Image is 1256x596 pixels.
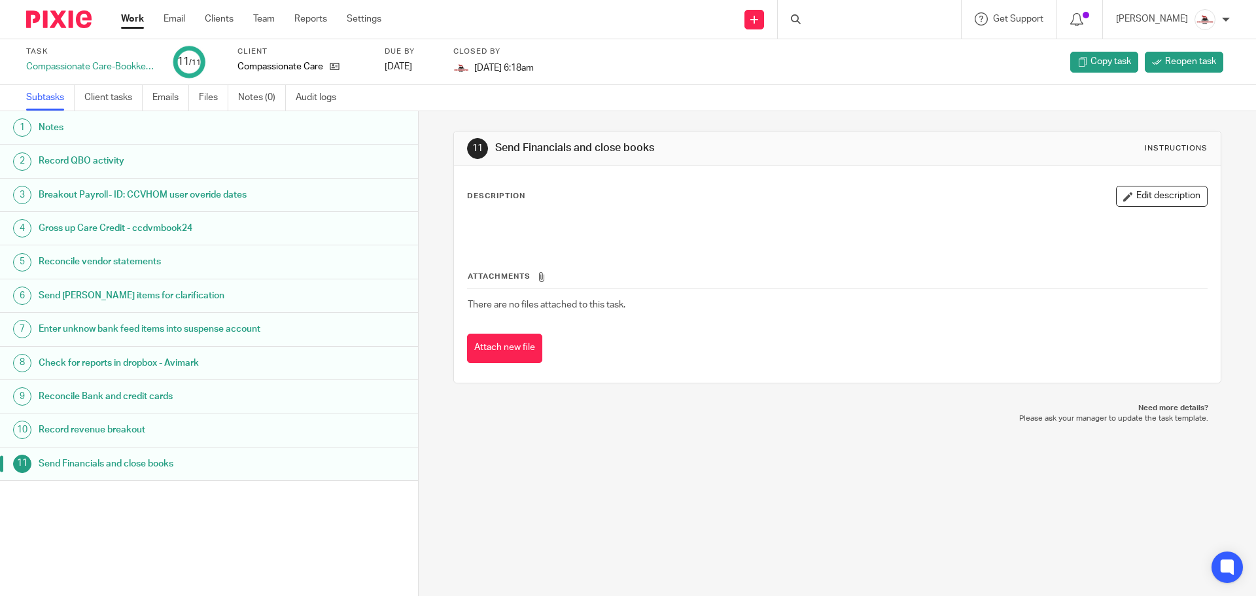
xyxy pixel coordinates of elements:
[347,12,381,26] a: Settings
[177,54,201,69] div: 11
[468,273,531,280] span: Attachments
[39,420,283,440] h1: Record revenue breakout
[13,186,31,204] div: 3
[26,46,157,57] label: Task
[13,354,31,372] div: 8
[467,334,542,363] button: Attach new file
[39,252,283,272] h1: Reconcile vendor statements
[474,63,534,72] span: [DATE] 6:18am
[13,287,31,305] div: 6
[1116,186,1208,207] button: Edit description
[467,138,488,159] div: 11
[13,118,31,137] div: 1
[13,152,31,171] div: 2
[26,60,157,73] div: Compassionate Care-Bookkeeping
[1090,55,1131,68] span: Copy task
[26,85,75,111] a: Subtasks
[39,454,283,474] h1: Send Financials and close books
[39,219,283,238] h1: Gross up Care Credit - ccdvmbook24
[495,141,865,155] h1: Send Financials and close books
[164,12,185,26] a: Email
[13,455,31,473] div: 11
[453,60,469,76] img: EtsyProfilePhoto.jpg
[1070,52,1138,73] a: Copy task
[152,85,189,111] a: Emails
[993,14,1043,24] span: Get Support
[237,60,323,73] p: Compassionate Care
[238,85,286,111] a: Notes (0)
[296,85,346,111] a: Audit logs
[253,12,275,26] a: Team
[1145,52,1223,73] a: Reopen task
[39,151,283,171] h1: Record QBO activity
[39,185,283,205] h1: Breakout Payroll- ID: CCVHOM user overide dates
[237,46,368,57] label: Client
[466,403,1208,413] p: Need more details?
[13,421,31,439] div: 10
[294,12,327,26] a: Reports
[466,413,1208,424] p: Please ask your manager to update the task template.
[13,320,31,338] div: 7
[39,286,283,306] h1: Send [PERSON_NAME] items for clarification
[39,118,283,137] h1: Notes
[39,387,283,406] h1: Reconcile Bank and credit cards
[205,12,234,26] a: Clients
[26,10,92,28] img: Pixie
[1165,55,1216,68] span: Reopen task
[453,46,534,57] label: Closed by
[385,46,437,57] label: Due by
[385,60,437,73] div: [DATE]
[189,59,201,66] small: /11
[1116,12,1188,26] p: [PERSON_NAME]
[39,353,283,373] h1: Check for reports in dropbox - Avimark
[13,387,31,406] div: 9
[467,191,525,202] p: Description
[13,253,31,272] div: 5
[13,219,31,237] div: 4
[468,300,625,309] span: There are no files attached to this task.
[39,319,283,339] h1: Enter unknow bank feed items into suspense account
[1145,143,1208,154] div: Instructions
[1195,9,1215,30] img: EtsyProfilePhoto.jpg
[84,85,143,111] a: Client tasks
[199,85,228,111] a: Files
[121,12,144,26] a: Work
